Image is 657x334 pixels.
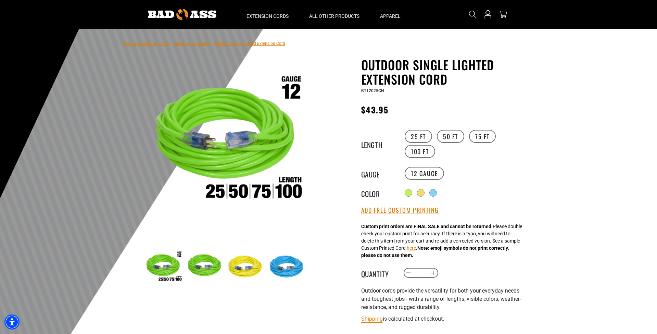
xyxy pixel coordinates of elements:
span: › [211,41,213,46]
h1: Outdoor Single Lighted Extension Cord [361,58,529,86]
a: Bad Ass Extension Cords [123,41,169,46]
label: Quantity [361,269,395,277]
legend: Gauge [361,169,395,178]
a: Return to Collection [174,41,210,46]
div: Accessibility Menu [4,314,20,330]
span: Outdoor Single Lighted Extension Cord [214,41,285,46]
img: yellow [226,247,266,287]
img: Blue [268,247,307,287]
summary: Search [467,9,478,20]
label: 12 Gauge [405,167,444,180]
legend: Length [361,139,395,148]
span: Outdoor cords provide the versatility for both your everyday needs and toughest jobs - with a ran... [361,287,521,310]
label: 75 FT [469,130,496,143]
label: 100 FT [405,145,435,158]
div: is calculated at checkout. [361,314,529,323]
span: $43.95 [361,103,389,116]
label: 50 FT [437,130,464,143]
span: Extension Cords [247,13,289,19]
div: Please double check your custom print for accuracy. If there is a typo, you will need to delete t... [361,223,522,259]
strong: Note: emoji symbols do not print correctly, please do not use them. [361,245,509,258]
button: here [407,245,416,252]
a: Shipping [361,316,383,322]
nav: breadcrumbs [123,39,285,47]
span: › [171,41,172,46]
legend: Color [361,188,395,197]
span: BT12025GN [361,88,384,93]
button: Add Free Custom Printing [361,207,439,214]
a: cart [497,10,508,18]
span: Apparel [380,13,401,19]
strong: Custom print orders are FINAL SALE and cannot be returned. [361,224,493,229]
img: Bad Ass Extension Cords [148,9,216,20]
label: 25 FT [405,130,432,143]
img: neon green [185,247,225,287]
span: All Other Products [309,13,359,19]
